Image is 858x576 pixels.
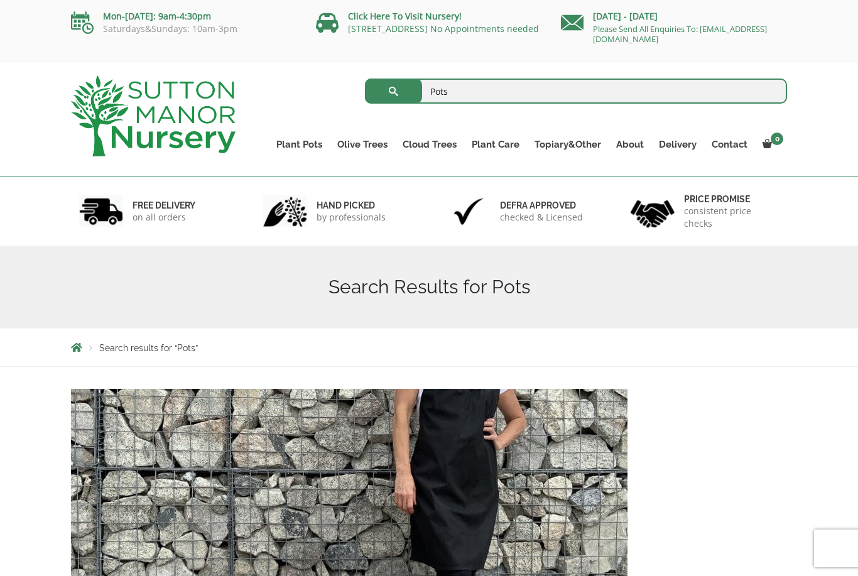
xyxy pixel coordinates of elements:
h6: Price promise [684,193,779,205]
a: Please Send All Enquiries To: [EMAIL_ADDRESS][DOMAIN_NAME] [593,23,767,45]
span: Search results for “Pots” [99,343,198,353]
h6: hand picked [317,200,386,211]
img: logo [71,75,236,156]
p: Mon-[DATE]: 9am-4:30pm [71,9,297,24]
img: 2.jpg [263,195,307,227]
p: by professionals [317,211,386,224]
a: [STREET_ADDRESS] No Appointments needed [348,23,539,35]
input: Search... [365,79,788,104]
p: [DATE] - [DATE] [561,9,787,24]
img: 1.jpg [79,195,123,227]
a: 0 [755,136,787,153]
a: Delivery [651,136,704,153]
a: Plant Pots [269,136,330,153]
img: 3.jpg [447,195,491,227]
a: The Thai Binh Vietnamese Terracotta Plant Pots (Cylinder) [71,517,627,529]
p: checked & Licensed [500,211,583,224]
h6: FREE DELIVERY [133,200,195,211]
h6: Defra approved [500,200,583,211]
p: Saturdays&Sundays: 10am-3pm [71,24,297,34]
a: Contact [704,136,755,153]
a: About [609,136,651,153]
p: on all orders [133,211,195,224]
p: consistent price checks [684,205,779,230]
nav: Breadcrumbs [71,342,787,352]
a: Click Here To Visit Nursery! [348,10,462,22]
h1: Search Results for Pots [71,276,787,298]
img: 4.jpg [631,192,675,231]
a: Cloud Trees [395,136,464,153]
a: Olive Trees [330,136,395,153]
a: Topiary&Other [527,136,609,153]
span: 0 [771,133,783,145]
a: Plant Care [464,136,527,153]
